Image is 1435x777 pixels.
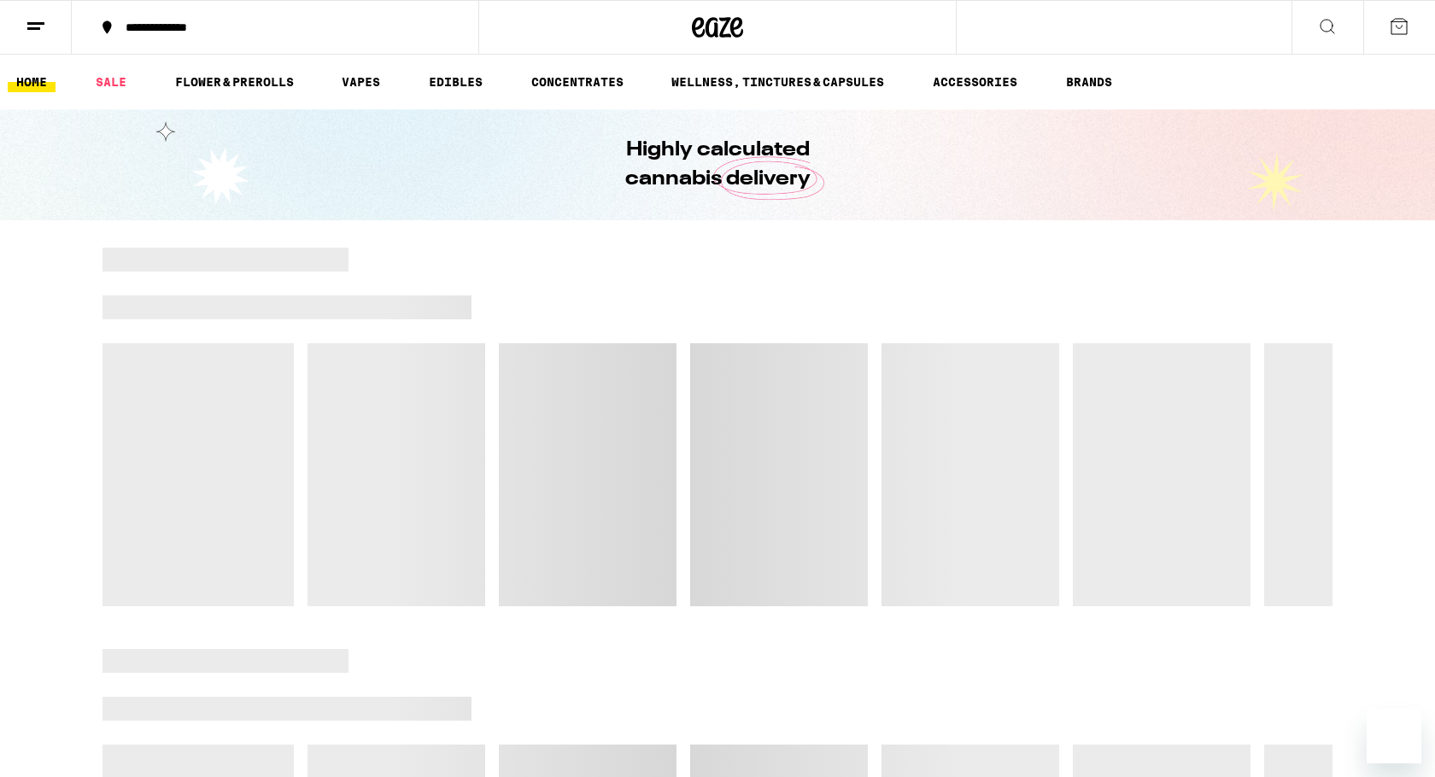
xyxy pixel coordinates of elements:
a: EDIBLES [420,72,491,92]
a: VAPES [333,72,389,92]
a: FLOWER & PREROLLS [167,72,302,92]
iframe: Button to launch messaging window [1367,709,1421,763]
a: SALE [87,72,135,92]
a: WELLNESS, TINCTURES & CAPSULES [663,72,893,92]
a: ACCESSORIES [924,72,1026,92]
a: HOME [8,72,56,92]
a: BRANDS [1057,72,1121,92]
h1: Highly calculated cannabis delivery [577,136,858,194]
a: CONCENTRATES [523,72,632,92]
